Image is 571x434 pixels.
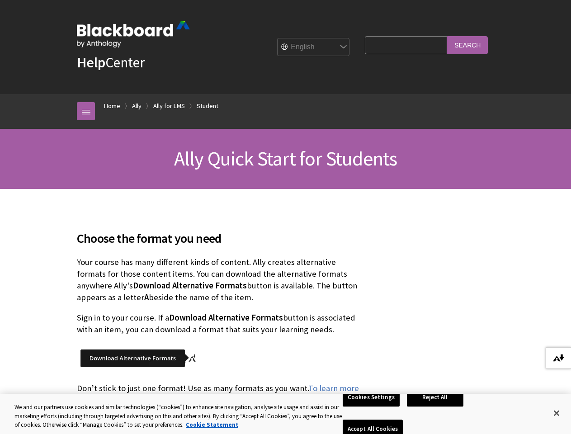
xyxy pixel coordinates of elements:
button: Close [547,403,566,423]
span: Download Alternative Formats [169,312,283,323]
input: Search [447,36,488,54]
p: Your course has many different kinds of content. Ally creates alternative formats for those conte... [77,256,360,304]
span: Ally Quick Start for Students [174,146,397,171]
a: Ally for LMS [153,100,185,112]
p: Sign in to your course. If a button is associated with an item, you can download a format that su... [77,312,360,335]
span: Choose the format you need [77,229,360,248]
a: More information about your privacy, opens in a new tab [186,421,238,429]
a: Home [104,100,120,112]
button: Cookies Settings [343,388,400,407]
div: We and our partners use cookies and similar technologies (“cookies”) to enhance site navigation, ... [14,403,343,429]
span: A [144,292,149,302]
select: Site Language Selector [278,38,350,57]
span: Download Alternative Formats [133,280,247,291]
a: Ally [132,100,142,112]
img: Blackboard by Anthology [77,21,190,47]
a: Student [197,100,218,112]
a: HelpCenter [77,53,145,71]
button: Reject All [407,388,463,407]
strong: Help [77,53,105,71]
img: Tab to the Download Alternative Formats button after the item name. Select the button to explore ... [77,344,202,372]
p: Don’t stick to just one format! Use as many formats as you want. [77,382,360,406]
